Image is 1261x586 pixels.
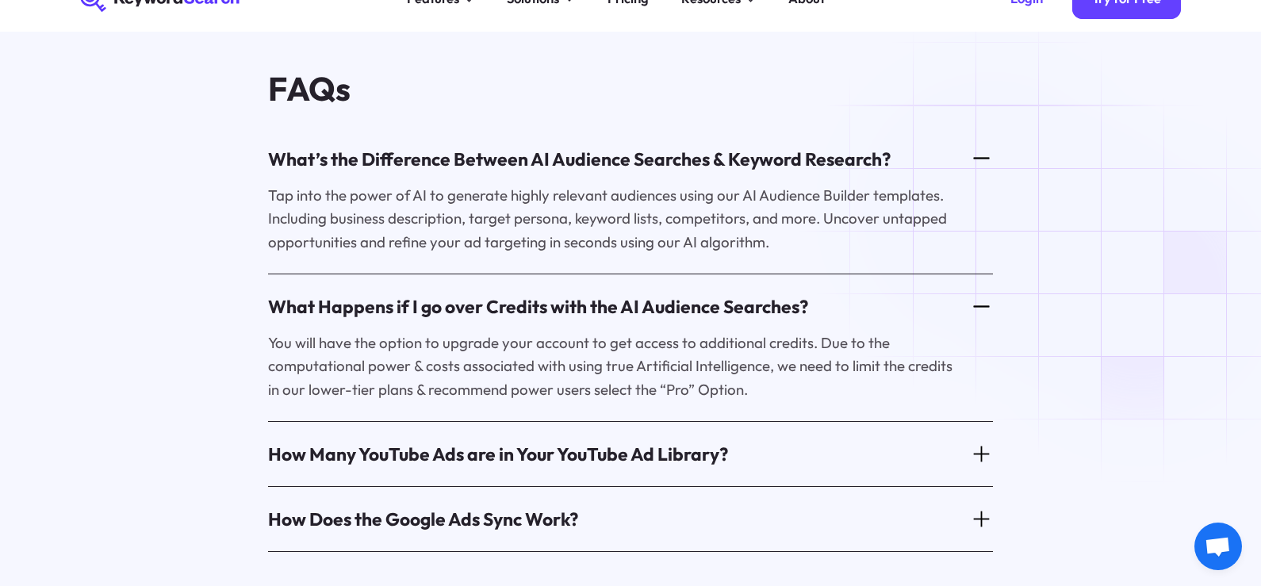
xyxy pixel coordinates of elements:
[268,184,960,254] p: Tap into the power of AI to generate highly relevant audiences using our AI Audience Builder temp...
[268,442,728,466] div: How Many YouTube Ads are in Your YouTube Ad Library?
[268,147,891,171] div: What’s the Difference Between AI Audience Searches & Keyword Research?
[1194,523,1242,570] a: Open chat
[268,71,993,107] h4: FAQs
[268,294,808,319] div: What Happens if I go over Credits with the AI Audience Searches?
[268,507,578,531] div: How Does the Google Ads Sync Work?
[268,331,960,401] p: You will have the option to upgrade your account to get access to additional credits. Due to the ...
